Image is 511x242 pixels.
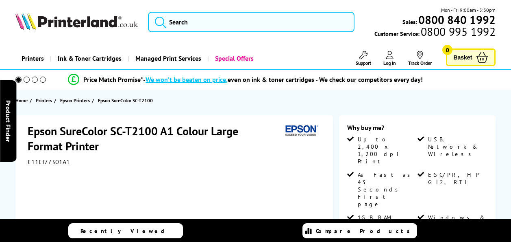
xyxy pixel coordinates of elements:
img: Printerland Logo [15,12,138,30]
a: Support [356,51,371,66]
span: 0 [442,45,452,55]
span: Sales: [402,18,417,26]
a: Epson Printers [60,96,92,105]
span: Price Match Promise* [83,75,143,84]
span: Up to 2,400 x 1,200 dpi Print [358,136,416,165]
span: 0800 995 1992 [420,28,496,35]
span: USB, Network & Wireless [428,136,486,158]
a: 0800 840 1992 [417,16,496,24]
a: Printers [15,48,50,69]
a: Log In [383,51,396,66]
span: 1GB RAM [358,214,392,221]
span: Home [15,96,28,105]
img: Epson [282,123,320,139]
span: We won’t be beaten on price, [146,75,228,84]
span: Log In [383,60,396,66]
span: Epson Printers [60,96,90,105]
a: Home [15,96,30,105]
a: Compare Products [302,223,417,238]
h1: Epson SureColor SC-T2100 A1 Colour Large Format Printer [28,123,283,154]
span: Compare Products [316,227,414,235]
li: modal_Promise [4,73,487,87]
span: Basket [453,52,472,63]
span: ESC/P-R, HP-GL2, RTL [428,171,486,186]
a: Printerland Logo [15,12,138,31]
span: Recently Viewed [80,227,173,235]
a: Special Offers [207,48,260,69]
a: Track Order [408,51,432,66]
span: Windows & Mac Compatible [428,214,490,236]
a: Printers [36,96,54,105]
span: Mon - Fri 9:00am - 5:30pm [441,6,496,14]
b: 0800 840 1992 [418,12,496,27]
span: C11CJ77301A1 [28,158,70,166]
span: Customer Service: [374,28,496,37]
span: As Fast as 43 Seconds First page [358,171,416,208]
span: Printers [36,96,52,105]
span: Product Finder [4,100,12,142]
a: Recently Viewed [68,223,183,238]
a: Ink & Toner Cartridges [50,48,128,69]
span: Epson SureColor SC-T2100 [98,97,153,103]
span: Ink & Toner Cartridges [58,48,122,69]
input: Search [148,12,354,32]
span: Support [356,60,371,66]
a: Managed Print Services [128,48,207,69]
a: Basket 0 [446,48,496,66]
div: Why buy me? [347,123,487,136]
div: - even on ink & toner cartridges - We check our competitors every day! [143,75,423,84]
